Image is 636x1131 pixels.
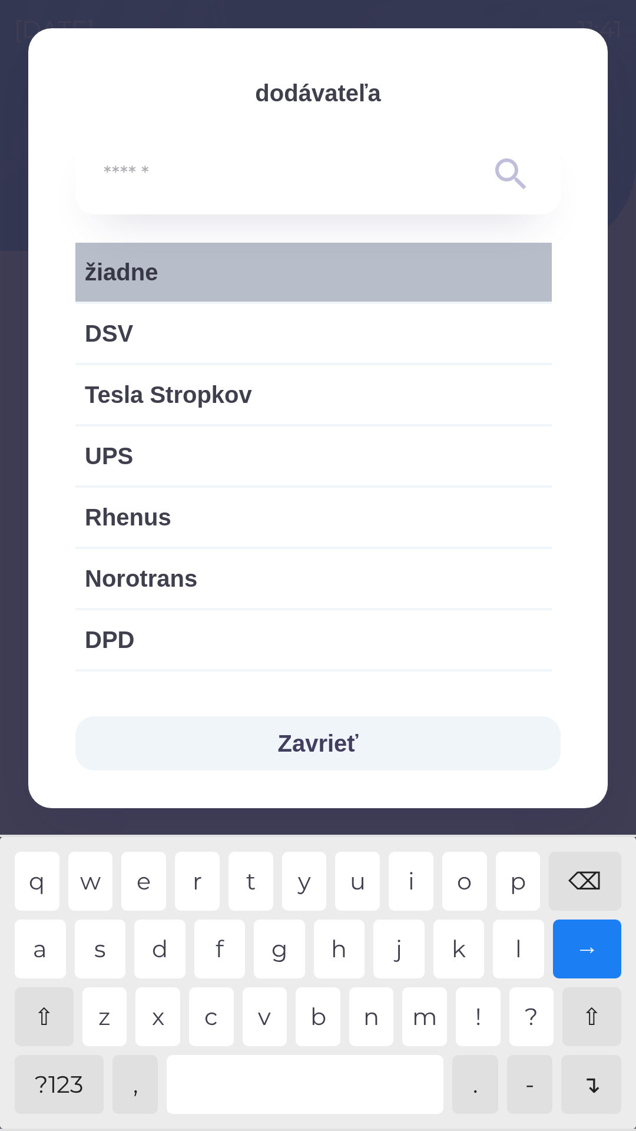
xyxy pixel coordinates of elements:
[75,304,552,363] div: DSV
[75,549,552,608] div: Norotrans
[75,716,561,770] button: Zavrieť
[75,243,552,302] div: žiadne
[75,365,552,424] div: Tesla Stropkov
[75,488,552,547] div: Rhenus
[85,622,542,657] span: DPD
[85,561,542,596] span: Norotrans
[85,316,542,351] span: DSV
[85,438,542,474] span: UPS
[75,610,552,669] div: DPD
[75,75,561,111] p: dodávateľa
[85,500,542,535] span: Rhenus
[85,377,542,412] span: Tesla Stropkov
[85,254,542,290] span: žiadne
[75,672,552,730] div: Intime Express
[75,426,552,485] div: UPS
